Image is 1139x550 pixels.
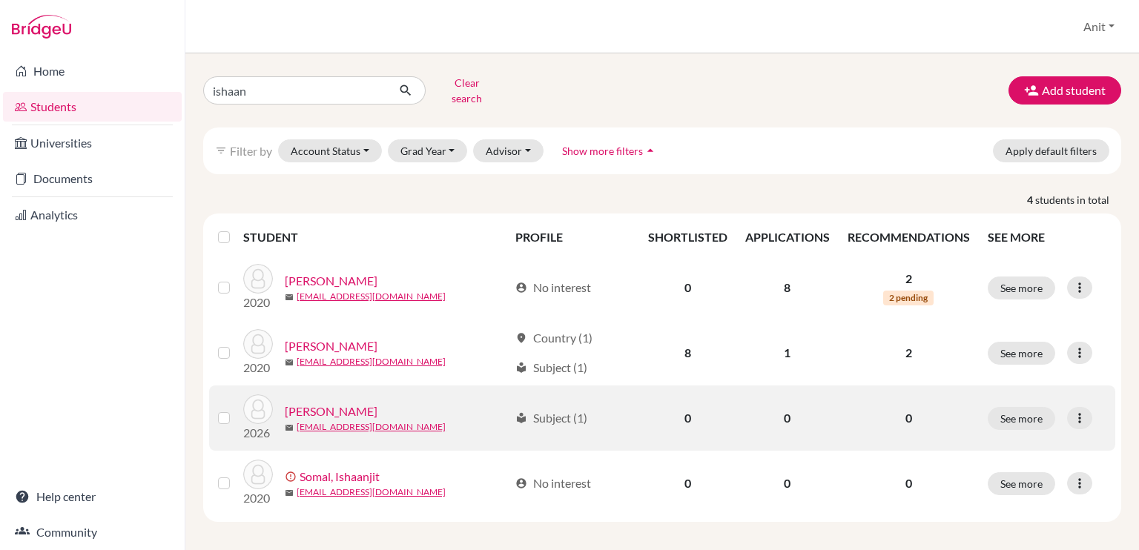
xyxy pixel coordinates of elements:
span: location_on [515,332,527,344]
td: 8 [736,255,839,320]
a: [PERSON_NAME] [285,337,377,355]
div: Subject (1) [515,359,587,377]
span: mail [285,488,294,497]
th: STUDENT [243,219,506,255]
img: Chandok, Ishaan [243,264,273,294]
a: [PERSON_NAME] [285,272,377,290]
button: Apply default filters [993,139,1109,162]
div: Country (1) [515,329,592,347]
div: No interest [515,279,591,296]
span: mail [285,293,294,302]
th: SEE MORE [979,219,1115,255]
button: Clear search [426,71,508,110]
a: [EMAIL_ADDRESS][DOMAIN_NAME] [297,420,446,434]
p: 2020 [243,359,273,377]
a: Home [3,56,182,86]
img: Jindal, Ishaan [243,329,273,359]
img: Bridge-U [12,15,71,39]
a: [EMAIL_ADDRESS][DOMAIN_NAME] [297,290,446,303]
p: 0 [848,409,970,427]
button: Grad Year [388,139,468,162]
th: APPLICATIONS [736,219,839,255]
button: Show more filtersarrow_drop_up [549,139,670,162]
button: Account Status [278,139,382,162]
span: Filter by [230,144,272,158]
td: 0 [639,451,736,516]
td: 8 [639,320,736,385]
button: See more [988,407,1055,430]
a: Universities [3,128,182,158]
td: 1 [736,320,839,385]
span: account_circle [515,477,527,489]
span: mail [285,423,294,432]
a: Help center [3,482,182,511]
a: Somal, Ishaanjit [300,468,380,486]
td: 0 [736,451,839,516]
th: PROFILE [506,219,639,255]
p: 2026 [243,424,273,442]
p: 2 [848,344,970,362]
i: arrow_drop_up [643,143,658,158]
p: 0 [848,474,970,492]
th: SHORTLISTED [639,219,736,255]
a: Community [3,517,182,547]
td: 0 [639,255,736,320]
p: 2020 [243,489,273,507]
th: RECOMMENDATIONS [839,219,979,255]
button: See more [988,342,1055,365]
p: 2020 [243,294,273,311]
button: Advisor [473,139,544,162]
img: Kapoor, Ishaan [243,394,273,424]
button: See more [988,276,1055,299]
input: Find student by name... [203,76,387,105]
button: Anit [1077,13,1121,41]
td: 0 [639,385,736,451]
span: error_outline [285,471,300,483]
span: account_circle [515,282,527,294]
button: Add student [1008,76,1121,105]
td: 0 [736,385,839,451]
div: No interest [515,474,591,492]
span: local_library [515,362,527,374]
a: [EMAIL_ADDRESS][DOMAIN_NAME] [297,355,446,368]
p: 2 [848,270,970,288]
div: Subject (1) [515,409,587,427]
span: 2 pending [883,291,934,305]
a: [PERSON_NAME] [285,402,377,420]
span: local_library [515,412,527,424]
a: [EMAIL_ADDRESS][DOMAIN_NAME] [297,486,446,499]
span: mail [285,358,294,367]
i: filter_list [215,145,227,156]
a: Analytics [3,200,182,230]
span: Show more filters [562,145,643,157]
strong: 4 [1027,192,1035,208]
a: Students [3,92,182,122]
img: Somal, Ishaanjit [243,460,273,489]
a: Documents [3,164,182,193]
span: students in total [1035,192,1121,208]
button: See more [988,472,1055,495]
